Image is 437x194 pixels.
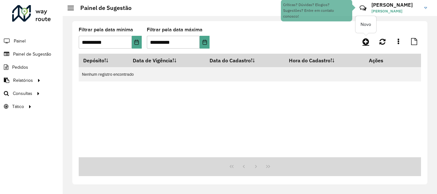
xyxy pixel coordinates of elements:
[74,4,131,12] h2: Painel de Sugestão
[205,54,285,67] th: Data do Cadastro
[79,26,133,34] label: Filtrar pela data mínima
[285,54,364,67] th: Hora do Cadastro
[364,54,403,67] th: Ações
[13,90,32,97] span: Consultas
[355,16,376,33] div: Novo
[132,36,142,49] button: Choose Date
[13,51,51,58] span: Painel de Sugestão
[79,67,421,81] td: Nenhum registro encontrado
[147,26,203,34] label: Filtrar pela data máxima
[128,54,205,67] th: Data de Vigência
[371,2,419,8] h3: [PERSON_NAME]
[12,64,28,71] span: Pedidos
[14,38,26,44] span: Painel
[79,54,128,67] th: Depósito
[356,1,370,15] a: Contato Rápido
[12,103,24,110] span: Tático
[13,77,33,84] span: Relatórios
[371,8,419,14] span: [PERSON_NAME]
[200,36,210,49] button: Choose Date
